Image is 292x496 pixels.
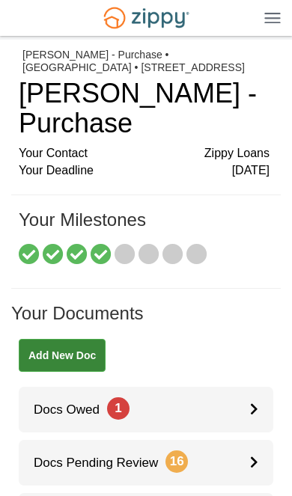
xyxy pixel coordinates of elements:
[19,210,270,245] h1: Your Milestones
[204,145,270,162] span: Zippy Loans
[264,12,281,23] img: Mobile Dropdown Menu
[232,162,270,180] span: [DATE]
[19,440,273,486] a: Docs Pending Review16
[165,450,188,473] span: 16
[22,49,270,74] div: [PERSON_NAME] - Purchase • [GEOGRAPHIC_DATA] • [STREET_ADDRESS]
[19,145,270,162] div: Your Contact
[19,162,270,180] div: Your Deadline
[19,456,188,470] span: Docs Pending Review
[19,339,106,372] a: Add New Doc
[107,397,130,420] span: 1
[11,304,281,338] h1: Your Documents
[19,79,270,138] h1: [PERSON_NAME] - Purchase
[19,402,130,417] span: Docs Owed
[19,387,273,432] a: Docs Owed1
